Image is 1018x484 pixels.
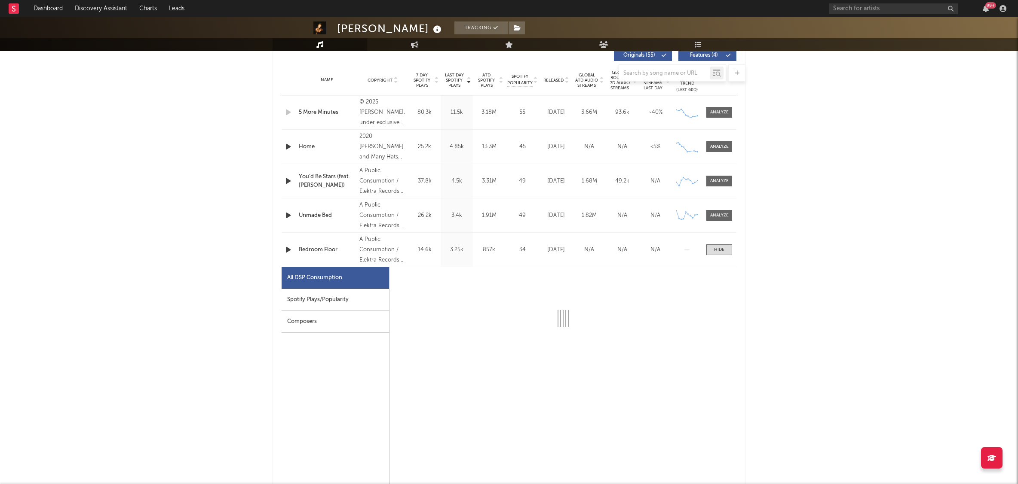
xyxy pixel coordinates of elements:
[411,108,438,117] div: 80.3k
[299,211,355,220] a: Unmade Bed
[641,246,670,254] div: N/A
[411,246,438,254] div: 14.6k
[608,177,637,186] div: 49.2k
[454,21,508,34] button: Tracking
[641,211,670,220] div: N/A
[678,50,736,61] button: Features(4)
[359,166,406,197] div: A Public Consumption / Elektra Records release, © 2023 Elektra Records LLC
[608,246,637,254] div: N/A
[575,211,604,220] div: 1.82M
[359,234,406,265] div: A Public Consumption / Elektra Records release, © 2022 Elektra Records LLC
[443,211,471,220] div: 3.4k
[542,211,570,220] div: [DATE]
[475,143,503,151] div: 13.3M
[641,177,670,186] div: N/A
[542,177,570,186] div: [DATE]
[575,246,604,254] div: N/A
[411,143,438,151] div: 25.2k
[507,246,537,254] div: 34
[608,143,637,151] div: N/A
[411,211,438,220] div: 26.2k
[282,289,389,311] div: Spotify Plays/Popularity
[542,108,570,117] div: [DATE]
[299,143,355,151] a: Home
[608,108,637,117] div: 93.6k
[411,177,438,186] div: 37.8k
[575,108,604,117] div: 3.66M
[475,177,503,186] div: 3.31M
[443,108,471,117] div: 11.5k
[507,108,537,117] div: 55
[359,97,406,128] div: © 2025 [PERSON_NAME], under exclusive license to Mercury Records, a division of UMG Recordings, Inc.
[614,50,672,61] button: Originals(55)
[829,3,958,14] input: Search for artists
[299,246,355,254] a: Bedroom Floor
[359,200,406,231] div: A Public Consumption / Elektra Records release, © 2023 Elektra Records LLC
[542,246,570,254] div: [DATE]
[282,311,389,333] div: Composers
[507,211,537,220] div: 49
[299,108,355,117] a: 5 More Minutes
[542,143,570,151] div: [DATE]
[475,246,503,254] div: 857k
[299,173,355,189] a: You’d Be Stars (feat. [PERSON_NAME])
[608,211,637,220] div: N/A
[475,211,503,220] div: 1.91M
[619,53,659,58] span: Originals ( 55 )
[475,108,503,117] div: 3.18M
[443,143,471,151] div: 4.85k
[619,70,710,77] input: Search by song name or URL
[443,177,471,186] div: 4.5k
[359,131,406,162] div: 2020 [PERSON_NAME] and Many Hats Distribution
[575,143,604,151] div: N/A
[983,5,989,12] button: 99+
[575,177,604,186] div: 1.68M
[507,143,537,151] div: 45
[282,267,389,289] div: All DSP Consumption
[507,177,537,186] div: 49
[287,273,342,283] div: All DSP Consumption
[985,2,996,9] div: 99 +
[684,53,724,58] span: Features ( 4 )
[443,246,471,254] div: 3.25k
[641,143,670,151] div: <5%
[641,108,670,117] div: ~ 40 %
[337,21,444,36] div: [PERSON_NAME]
